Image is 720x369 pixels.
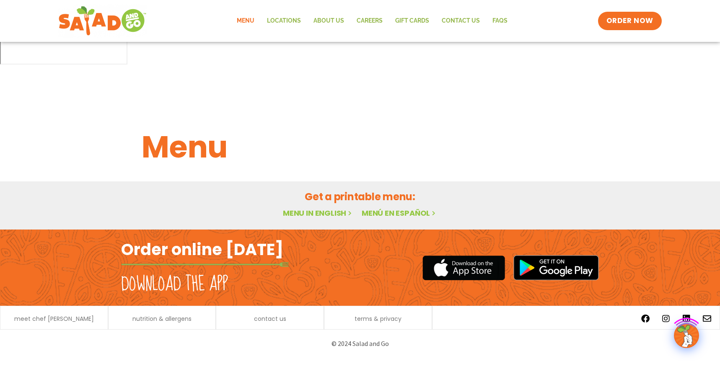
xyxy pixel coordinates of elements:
[606,16,653,26] span: ORDER NOW
[513,255,599,280] img: google_play
[142,124,578,170] h1: Menu
[389,11,435,31] a: GIFT CARDS
[121,262,289,267] img: fork
[486,11,514,31] a: FAQs
[231,11,514,31] nav: Menu
[283,208,353,218] a: Menu in English
[598,12,662,30] a: ORDER NOW
[350,11,389,31] a: Careers
[121,273,228,296] h2: Download the app
[132,316,192,322] a: nutrition & allergens
[435,11,486,31] a: Contact Us
[362,208,437,218] a: Menú en español
[125,338,595,349] p: © 2024 Salad and Go
[254,316,286,322] a: contact us
[261,11,307,31] a: Locations
[14,316,94,322] a: meet chef [PERSON_NAME]
[121,239,283,260] h2: Order online [DATE]
[355,316,401,322] a: terms & privacy
[231,11,261,31] a: Menu
[422,254,505,281] img: appstore
[58,4,147,38] img: new-SAG-logo-768×292
[142,189,578,204] h2: Get a printable menu:
[307,11,350,31] a: About Us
